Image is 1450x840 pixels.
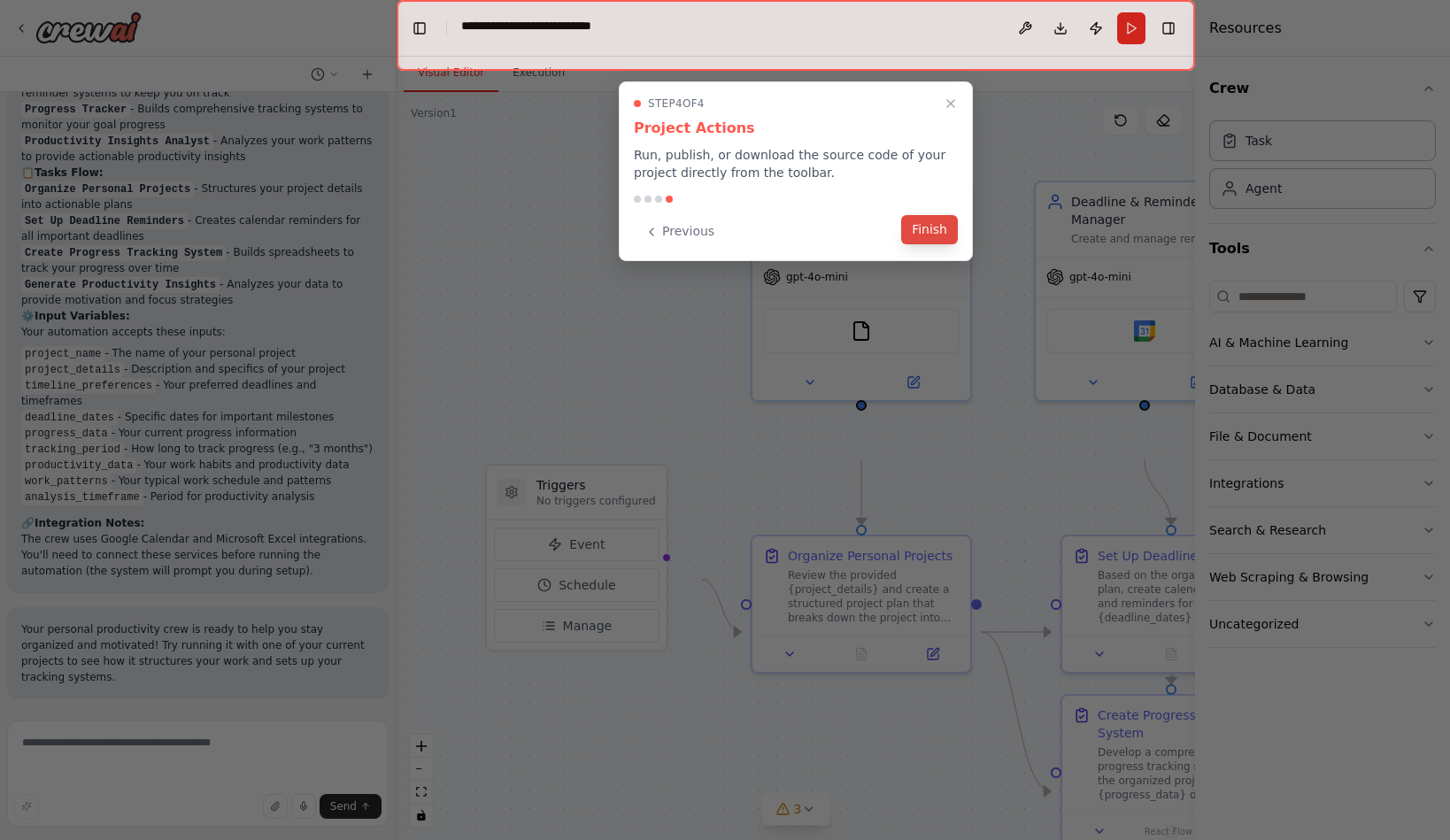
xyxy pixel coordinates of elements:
[634,118,958,139] h3: Project Actions
[648,96,705,111] span: Step 4 of 4
[901,215,958,244] button: Finish
[634,217,725,246] button: Previous
[407,16,432,41] button: Hide left sidebar
[940,93,961,114] button: Close walkthrough
[634,146,958,181] p: Run, publish, or download the source code of your project directly from the toolbar.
